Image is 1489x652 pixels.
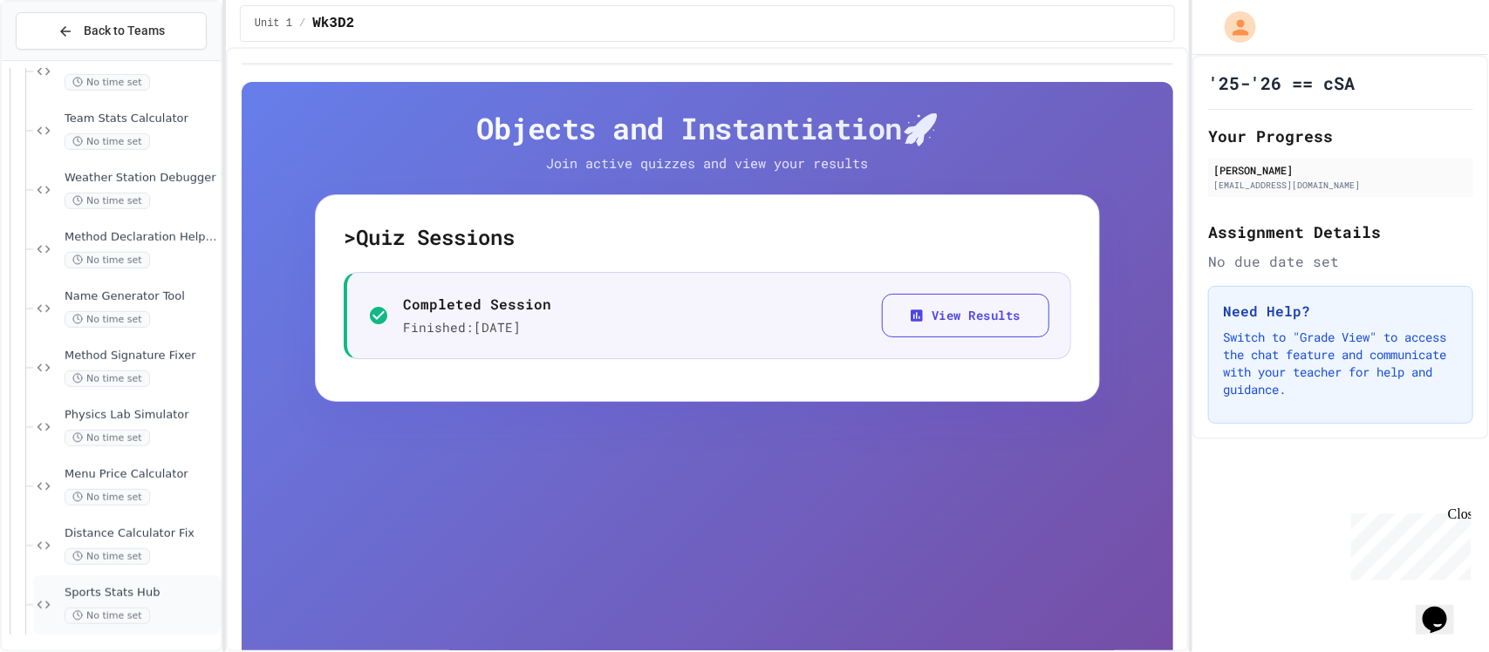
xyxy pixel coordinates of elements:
div: Chat with us now!Close [7,7,120,111]
h4: Objects and Instantiation 🚀 [315,110,1100,146]
p: Completed Session [403,294,551,315]
span: No time set [65,133,150,150]
h2: Assignment Details [1208,220,1473,244]
span: / [299,17,305,31]
span: Unit 1 [255,17,292,31]
iframe: chat widget [1416,582,1472,635]
span: No time set [65,74,150,91]
span: No time set [65,548,150,565]
h5: > Quiz Sessions [344,223,1071,251]
button: Back to Teams [16,12,207,50]
span: No time set [65,193,150,209]
div: [PERSON_NAME] [1213,162,1468,178]
span: Sports Stats Hub [65,586,217,601]
span: No time set [65,489,150,506]
button: View Results [882,294,1049,338]
span: Weather Station Debugger [65,171,217,186]
span: Distance Calculator Fix [65,526,217,541]
span: Wk3D2 [312,13,354,34]
span: Team Stats Calculator [65,112,217,126]
div: No due date set [1208,251,1473,272]
p: Join active quizzes and view your results [511,153,904,173]
p: Switch to "Grade View" to access the chat feature and communicate with your teacher for help and ... [1223,329,1458,398]
span: No time set [65,252,150,268]
span: No time set [65,430,150,446]
div: [EMAIL_ADDRESS][DOMAIN_NAME] [1213,179,1468,192]
iframe: chat widget [1344,506,1472,581]
span: No time set [65,370,150,387]
span: Method Declaration Helper [65,230,217,245]
h1: '25-'26 == cSA [1208,71,1355,95]
span: No time set [65,311,150,328]
span: Physics Lab Simulator [65,408,217,423]
span: Back to Teams [84,22,165,40]
span: Method Signature Fixer [65,349,217,363]
h3: Need Help? [1223,301,1458,322]
div: My Account [1206,7,1260,47]
p: Finished: [DATE] [403,318,551,337]
h2: Your Progress [1208,124,1473,148]
span: No time set [65,608,150,624]
span: Name Generator Tool [65,289,217,304]
span: Menu Price Calculator [65,467,217,482]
